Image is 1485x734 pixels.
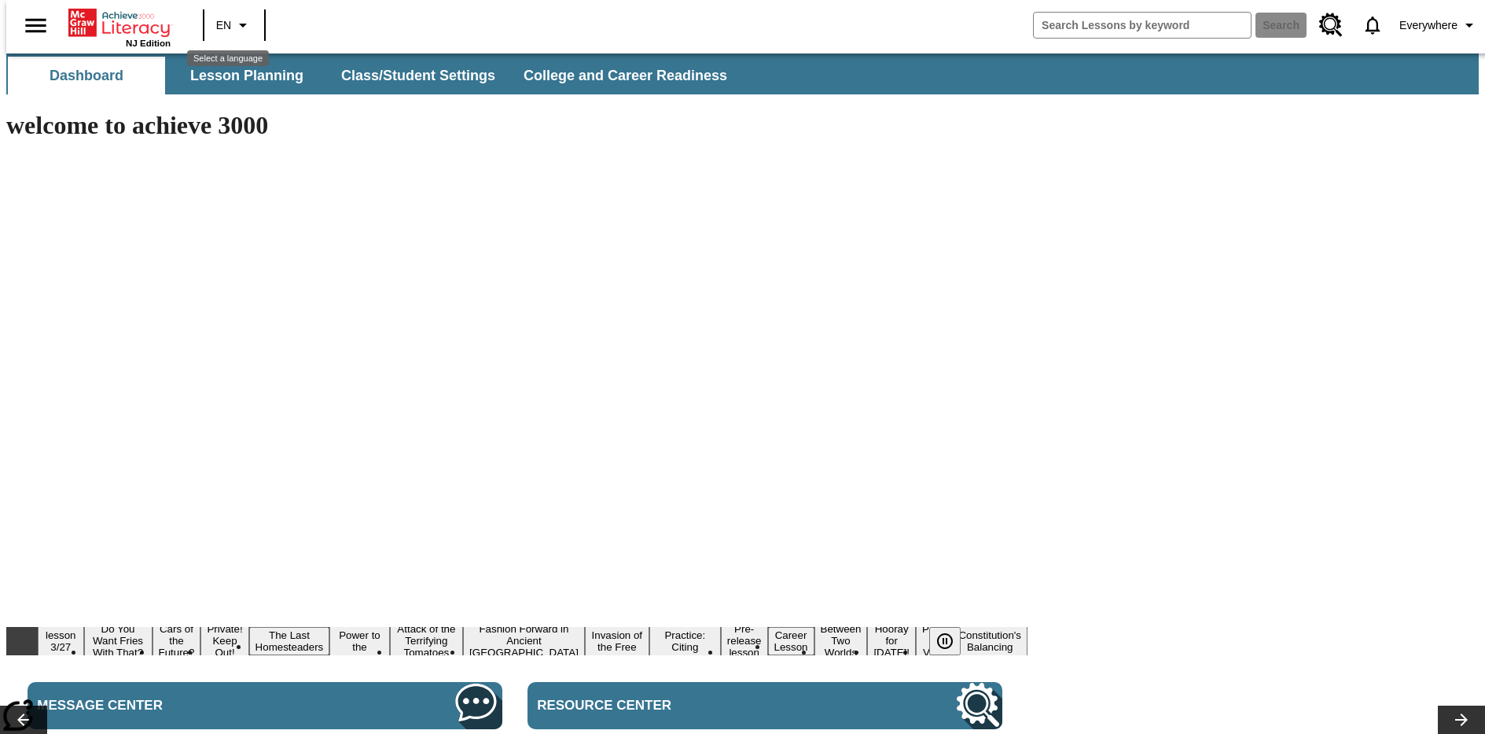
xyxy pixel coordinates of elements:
[929,627,961,655] button: Pause
[527,682,1002,729] a: Resource Center, Will open in new tab
[8,57,165,94] button: Dashboard
[68,6,171,48] div: Home
[867,621,916,661] button: Slide 14 Hooray for Constitution Day!
[721,621,768,661] button: Slide 11 Pre-release lesson
[916,621,952,661] button: Slide 15 Point of View
[200,621,248,661] button: Slide 4 Private! Keep Out!
[187,50,269,66] div: Select a language
[209,11,259,39] button: Language: EN, Select a language
[168,57,325,94] button: Lesson Planning
[37,698,325,714] span: Message Center
[216,17,231,34] span: EN
[1352,5,1393,46] a: Notifications
[6,111,1027,140] h1: welcome to achieve 3000
[1399,17,1457,34] span: Everywhere
[929,627,976,655] div: Pause
[463,621,585,661] button: Slide 8 Fashion Forward in Ancient Rome
[585,615,649,667] button: Slide 9 The Invasion of the Free CD
[126,39,171,48] span: NJ Edition
[814,621,868,661] button: Slide 13 Between Two Worlds
[13,2,59,49] button: Open side menu
[329,615,389,667] button: Slide 6 Solar Power to the People
[537,698,825,714] span: Resource Center
[6,57,741,94] div: SubNavbar
[84,621,153,661] button: Slide 2 Do You Want Fries With That?
[952,615,1027,667] button: Slide 16 The Constitution's Balancing Act
[28,682,502,729] a: Message Center
[329,57,508,94] button: Class/Student Settings
[768,627,814,655] button: Slide 12 Career Lesson
[6,53,1479,94] div: SubNavbar
[1393,11,1485,39] button: Profile/Settings
[38,615,84,667] button: Slide 1 Test lesson 3/27 en
[153,621,201,661] button: Slide 3 Cars of the Future?
[649,615,721,667] button: Slide 10 Mixed Practice: Citing Evidence
[1310,4,1352,46] a: Resource Center, Will open in new tab
[1034,13,1251,38] input: search field
[1438,706,1485,734] button: Lesson carousel, Next
[68,7,171,39] a: Home
[249,627,330,655] button: Slide 5 The Last Homesteaders
[511,57,740,94] button: College and Career Readiness
[390,621,463,661] button: Slide 7 Attack of the Terrifying Tomatoes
